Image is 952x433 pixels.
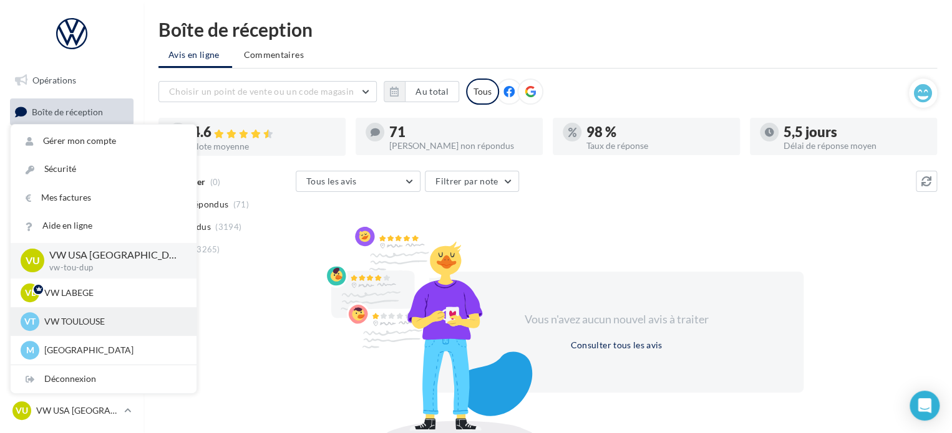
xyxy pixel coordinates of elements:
[25,287,36,299] span: VL
[44,344,182,356] p: [GEOGRAPHIC_DATA]
[384,81,459,102] button: Au total
[26,254,40,268] span: VU
[11,365,197,393] div: Déconnexion
[7,285,136,322] a: PLV et print personnalisable
[10,399,134,422] a: VU VW USA [GEOGRAPHIC_DATA]
[36,404,119,417] p: VW USA [GEOGRAPHIC_DATA]
[192,142,336,151] div: Note moyenne
[192,125,336,140] div: 4.6
[194,244,220,254] span: (3265)
[16,404,28,417] span: VU
[784,141,927,150] div: Délai de réponse moyen
[7,67,136,93] a: Opérations
[7,254,136,280] a: Calendrier
[425,171,519,192] button: Filtrer par note
[7,130,136,156] a: Visibilité en ligne
[158,20,937,39] div: Boîte de réception
[44,315,182,328] p: VW TOULOUSE
[11,127,197,155] a: Gérer mon compte
[11,184,197,212] a: Mes factures
[7,223,136,249] a: Médiathèque
[7,98,136,125] a: Boîte de réception
[466,79,499,105] div: Tous
[7,193,136,219] a: Contacts
[11,155,197,183] a: Sécurité
[44,287,182,299] p: VW LABEGE
[910,391,940,421] div: Open Intercom Messenger
[586,141,730,150] div: Taux de réponse
[32,106,103,117] span: Boîte de réception
[49,262,177,274] p: vw-tou-dup
[389,125,533,139] div: 71
[7,326,136,363] a: Campagnes DataOnDemand
[296,171,420,192] button: Tous les avis
[509,312,724,328] div: Vous n'avez aucun nouvel avis à traiter
[784,125,927,139] div: 5,5 jours
[233,199,249,209] span: (71)
[244,49,304,61] span: Commentaires
[11,212,197,240] a: Aide en ligne
[170,198,228,211] span: Non répondus
[32,75,76,85] span: Opérations
[565,338,667,353] button: Consulter tous les avis
[26,344,34,356] span: M
[158,81,377,102] button: Choisir un point de vente ou un code magasin
[389,141,533,150] div: [PERSON_NAME] non répondus
[7,161,136,188] a: Campagnes
[586,125,730,139] div: 98 %
[215,222,241,232] span: (3194)
[49,248,177,262] p: VW USA [GEOGRAPHIC_DATA]
[306,176,357,186] span: Tous les avis
[24,315,36,328] span: VT
[169,86,354,97] span: Choisir un point de vente ou un code magasin
[405,81,459,102] button: Au total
